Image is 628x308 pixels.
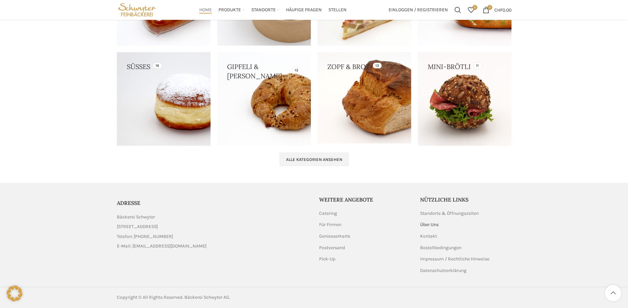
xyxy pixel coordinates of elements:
span: Standorte [251,7,276,13]
span: Häufige Fragen [286,7,322,13]
a: Für Firmen [319,221,342,228]
a: 0 CHF0.00 [479,3,515,17]
span: 0 [472,5,477,10]
span: ADRESSE [117,200,140,206]
a: Suchen [451,3,464,17]
a: Home [199,3,212,17]
div: Copyright © All Rights Reserved. Bäckerei Schwyter AG. [117,294,311,301]
a: Site logo [117,7,158,12]
span: Home [199,7,212,13]
span: Alle Kategorien ansehen [286,157,342,162]
bdi: 0.00 [494,7,511,13]
a: 0 [464,3,478,17]
span: CHF [494,7,503,13]
span: 0 [487,5,492,10]
a: Häufige Fragen [286,3,322,17]
a: List item link [117,243,309,250]
span: [STREET_ADDRESS] [117,223,158,230]
a: Datenschutzerklärung [420,267,467,274]
span: Einloggen / Registrieren [389,8,448,12]
h5: Weitere Angebote [319,196,411,203]
a: Alle Kategorien ansehen [279,152,349,166]
span: Stellen [328,7,347,13]
a: Einloggen / Registrieren [385,3,451,17]
a: Postversand [319,245,346,251]
a: Bestellbedingungen [420,245,462,251]
a: Standorte [251,3,279,17]
a: Über Uns [420,221,439,228]
span: Bäckerei Schwyter [117,213,155,221]
div: Meine Wunschliste [464,3,478,17]
a: Catering [319,210,338,217]
a: Geniesserkarte [319,233,351,240]
a: Produkte [218,3,245,17]
div: Main navigation [161,3,385,17]
h5: Nützliche Links [420,196,511,203]
a: Stellen [328,3,347,17]
a: Kontakt [420,233,438,240]
a: Impressum / Rechtliche Hinweise [420,256,490,262]
span: Produkte [218,7,241,13]
a: Pick-Up [319,256,336,262]
a: Scroll to top button [605,285,621,301]
a: List item link [117,233,309,240]
a: Standorte & Öffnungszeiten [420,210,479,217]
